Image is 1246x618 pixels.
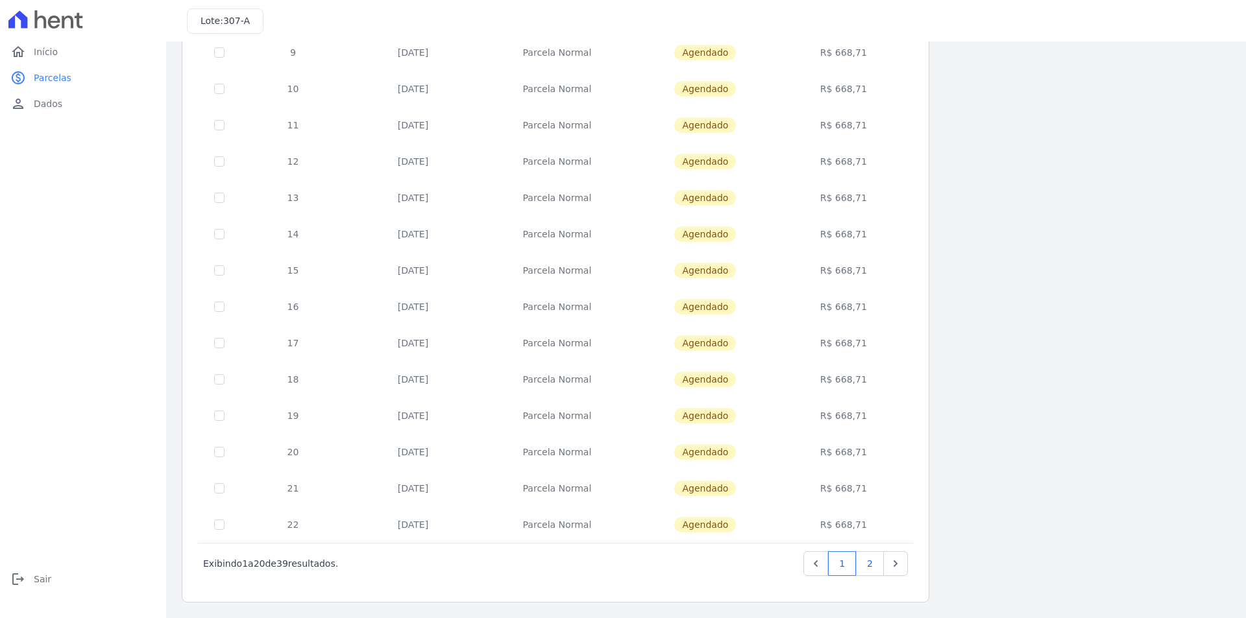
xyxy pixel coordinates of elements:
span: Agendado [674,190,736,206]
span: Parcelas [34,71,71,84]
td: 14 [240,216,346,252]
span: Sair [34,573,51,586]
td: [DATE] [346,180,480,216]
td: R$ 668,71 [777,143,910,180]
td: R$ 668,71 [777,361,910,398]
td: [DATE] [346,506,480,543]
td: Parcela Normal [480,361,634,398]
span: Agendado [674,299,736,315]
td: R$ 668,71 [777,398,910,434]
td: R$ 668,71 [777,34,910,71]
td: [DATE] [346,216,480,252]
span: Agendado [674,81,736,97]
span: 307-A [223,16,250,26]
td: 9 [240,34,346,71]
td: R$ 668,71 [777,180,910,216]
td: [DATE] [346,470,480,506]
td: 15 [240,252,346,289]
a: personDados [5,91,161,117]
td: 12 [240,143,346,180]
td: 17 [240,325,346,361]
td: R$ 668,71 [777,252,910,289]
a: paidParcelas [5,65,161,91]
span: Agendado [674,226,736,242]
span: 20 [254,558,265,569]
span: Agendado [674,372,736,387]
td: [DATE] [346,252,480,289]
td: Parcela Normal [480,252,634,289]
td: R$ 668,71 [777,289,910,325]
span: Agendado [674,117,736,133]
span: Dados [34,97,62,110]
span: Agendado [674,45,736,60]
td: Parcela Normal [480,34,634,71]
td: R$ 668,71 [777,506,910,543]
td: R$ 668,71 [777,434,910,470]
td: R$ 668,71 [777,470,910,506]
span: 39 [276,558,288,569]
td: Parcela Normal [480,325,634,361]
td: R$ 668,71 [777,325,910,361]
a: 1 [828,551,856,576]
span: Agendado [674,154,736,169]
i: home [10,44,26,60]
td: [DATE] [346,34,480,71]
td: R$ 668,71 [777,216,910,252]
span: Agendado [674,444,736,460]
td: Parcela Normal [480,143,634,180]
td: [DATE] [346,398,480,434]
a: 2 [856,551,884,576]
td: 19 [240,398,346,434]
td: 10 [240,71,346,107]
span: Início [34,45,58,58]
i: paid [10,70,26,86]
td: Parcela Normal [480,71,634,107]
td: R$ 668,71 [777,71,910,107]
td: Parcela Normal [480,216,634,252]
td: Parcela Normal [480,289,634,325]
span: Agendado [674,335,736,351]
span: Agendado [674,408,736,423]
span: Agendado [674,481,736,496]
td: Parcela Normal [480,506,634,543]
td: 20 [240,434,346,470]
td: 22 [240,506,346,543]
span: Agendado [674,263,736,278]
td: Parcela Normal [480,180,634,216]
td: Parcela Normal [480,398,634,434]
p: Exibindo a de resultados. [203,557,338,570]
a: homeInício [5,39,161,65]
td: [DATE] [346,143,480,180]
a: Next [883,551,908,576]
td: [DATE] [346,434,480,470]
td: 18 [240,361,346,398]
td: 13 [240,180,346,216]
a: logoutSair [5,566,161,592]
td: [DATE] [346,325,480,361]
td: Parcela Normal [480,434,634,470]
i: person [10,96,26,112]
td: Parcela Normal [480,470,634,506]
td: [DATE] [346,289,480,325]
td: 11 [240,107,346,143]
h3: Lote: [201,14,250,28]
span: 1 [242,558,248,569]
td: [DATE] [346,71,480,107]
a: Previous [803,551,828,576]
span: Agendado [674,517,736,532]
td: 16 [240,289,346,325]
td: Parcela Normal [480,107,634,143]
td: [DATE] [346,361,480,398]
td: 21 [240,470,346,506]
td: R$ 668,71 [777,107,910,143]
td: [DATE] [346,107,480,143]
i: logout [10,571,26,587]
